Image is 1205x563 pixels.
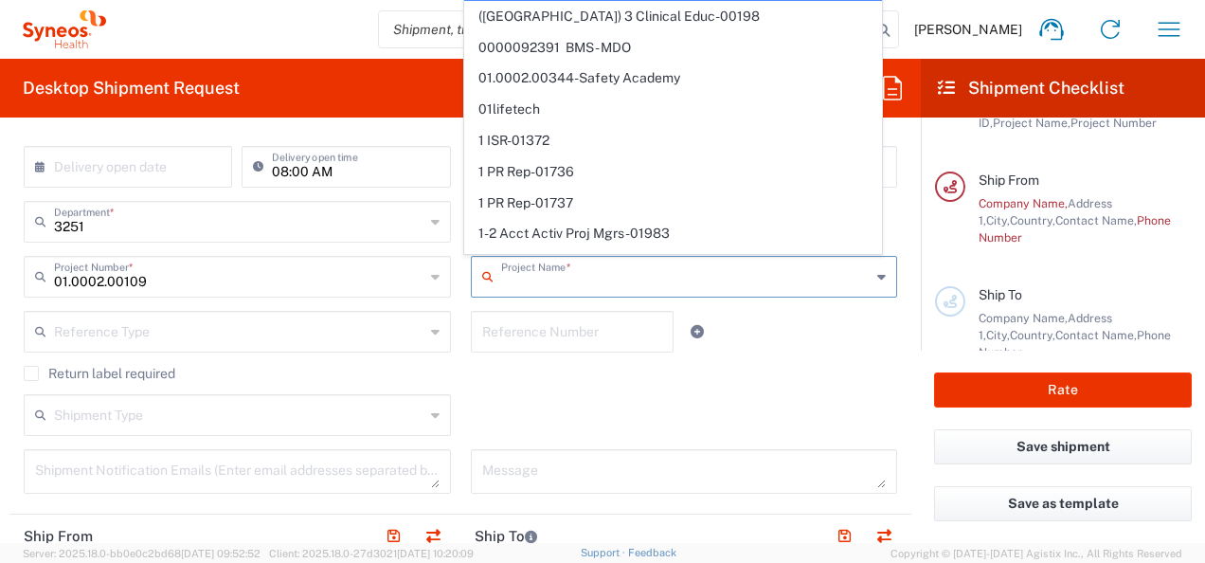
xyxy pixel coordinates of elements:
[465,250,881,280] span: 10 Person FRM Team for Z-01808
[979,196,1068,210] span: Company Name,
[1010,213,1055,227] span: Country,
[379,11,870,47] input: Shipment, tracking or reference number
[397,548,474,559] span: [DATE] 10:20:09
[986,328,1010,342] span: City,
[979,287,1022,302] span: Ship To
[986,213,1010,227] span: City,
[890,545,1182,562] span: Copyright © [DATE]-[DATE] Agistix Inc., All Rights Reserved
[1070,116,1157,130] span: Project Number
[934,486,1192,521] button: Save as template
[465,126,881,155] span: 1 ISR-01372
[1010,328,1055,342] span: Country,
[23,548,261,559] span: Server: 2025.18.0-bb0e0c2bd68
[1055,328,1137,342] span: Contact Name,
[684,318,710,345] a: Add Reference
[24,527,93,546] h2: Ship From
[24,366,175,381] label: Return label required
[934,372,1192,408] button: Rate
[269,548,474,559] span: Client: 2025.18.0-27d3021
[934,429,1192,464] button: Save shipment
[979,311,1068,325] span: Company Name,
[1055,213,1137,227] span: Contact Name,
[465,157,881,187] span: 1 PR Rep-01736
[914,21,1022,38] span: [PERSON_NAME]
[628,547,676,558] a: Feedback
[465,189,881,218] span: 1 PR Rep-01737
[993,116,1070,130] span: Project Name,
[938,77,1124,100] h2: Shipment Checklist
[23,77,240,100] h2: Desktop Shipment Request
[475,527,537,546] h2: Ship To
[581,547,628,558] a: Support
[181,548,261,559] span: [DATE] 09:52:52
[465,219,881,248] span: 1-2 Acct Activ Proj Mgrs-01983
[979,173,1039,188] span: Ship From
